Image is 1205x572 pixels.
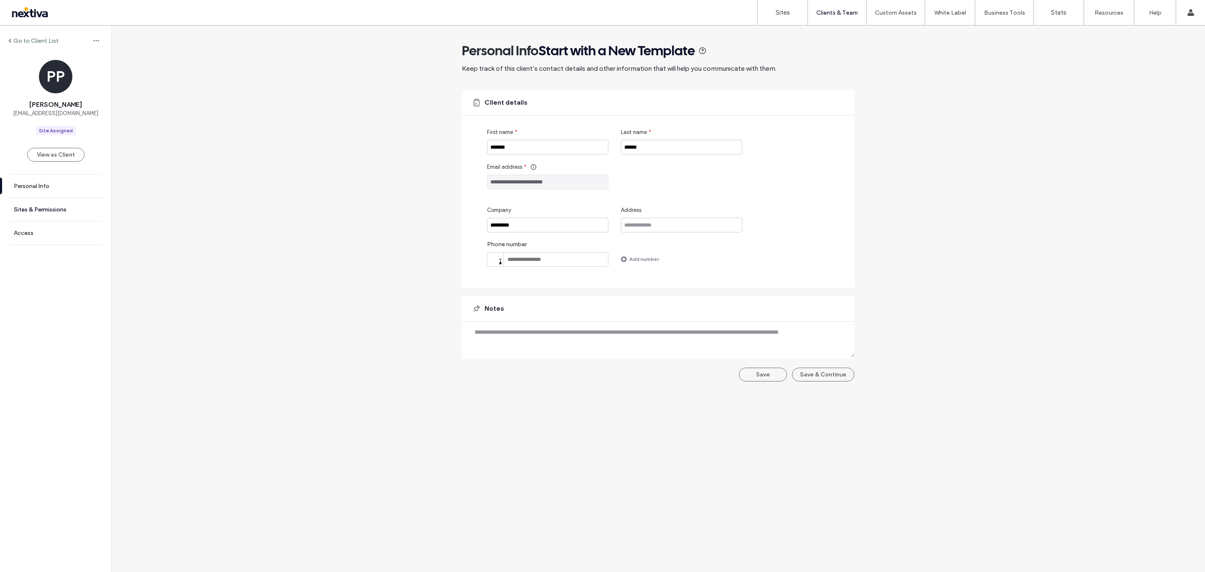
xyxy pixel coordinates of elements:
label: Sites [776,9,790,16]
label: Resources [1095,9,1123,16]
label: Phone number [487,241,608,252]
label: Business Tools [984,9,1025,16]
input: Last name [621,140,742,155]
span: Client details [485,98,528,107]
span: Last name [621,128,647,137]
span: [PERSON_NAME] [29,100,82,109]
label: White Label [934,9,966,16]
label: Sites & Permissions [14,206,67,213]
label: Go to Client List [13,37,59,44]
label: Help [1149,9,1161,16]
div: Site Assigned [39,127,73,134]
span: Keep track of this client’s contact details and other information that will help you communicate ... [462,64,777,72]
label: Clients & Team [816,9,858,16]
span: Help [19,6,36,13]
input: Address [621,218,742,232]
span: Email address [487,163,522,171]
input: Email address [487,175,608,189]
span: First name [487,128,513,137]
label: Custom Assets [875,9,917,16]
label: Stats [1051,9,1067,16]
span: Notes [485,304,504,313]
span: [EMAIL_ADDRESS][DOMAIN_NAME] [13,109,98,118]
input: First name [487,140,608,155]
span: Personal Info [462,42,695,59]
button: View as Client [27,148,85,162]
label: Personal Info [14,183,49,190]
label: Add number [629,252,659,266]
div: PP [39,60,72,93]
button: Save [739,368,787,381]
button: Save & Continue [792,368,854,381]
input: Company [487,218,608,232]
span: Company [487,206,511,214]
label: Access [14,229,33,237]
span: Address [621,206,641,214]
